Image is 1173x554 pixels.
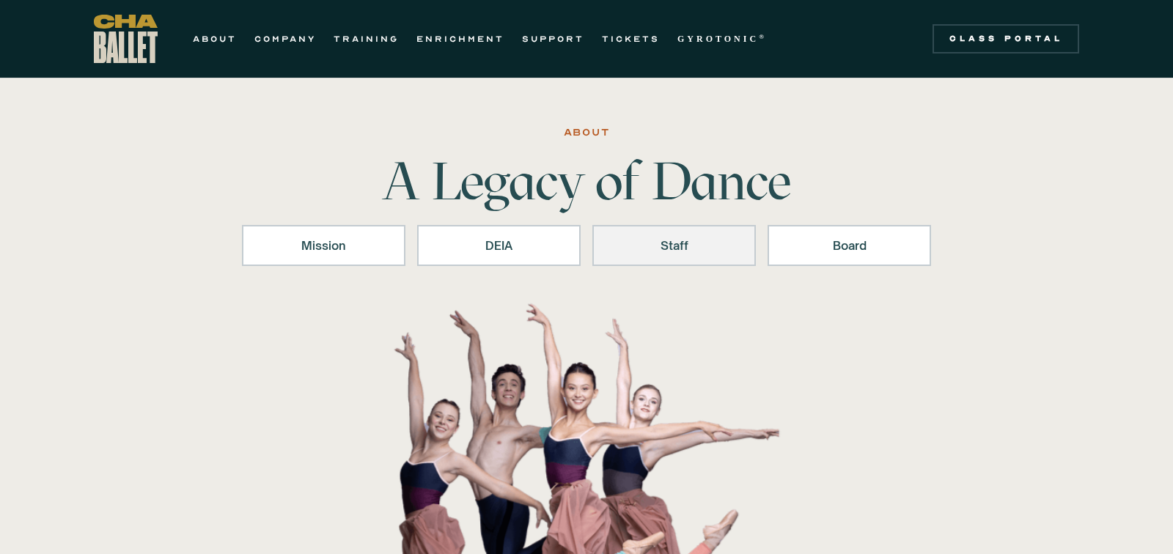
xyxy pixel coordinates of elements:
[416,30,504,48] a: ENRICHMENT
[193,30,237,48] a: ABOUT
[94,15,158,63] a: home
[611,237,737,254] div: Staff
[933,24,1079,53] a: Class Portal
[242,225,405,266] a: Mission
[768,225,931,266] a: Board
[358,155,815,207] h1: A Legacy of Dance
[254,30,316,48] a: COMPANY
[677,34,759,44] strong: GYROTONIC
[261,237,386,254] div: Mission
[564,124,610,141] div: ABOUT
[522,30,584,48] a: SUPPORT
[436,237,562,254] div: DEIA
[787,237,912,254] div: Board
[417,225,581,266] a: DEIA
[677,30,767,48] a: GYROTONIC®
[602,30,660,48] a: TICKETS
[592,225,756,266] a: Staff
[759,33,767,40] sup: ®
[334,30,399,48] a: TRAINING
[941,33,1070,45] div: Class Portal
